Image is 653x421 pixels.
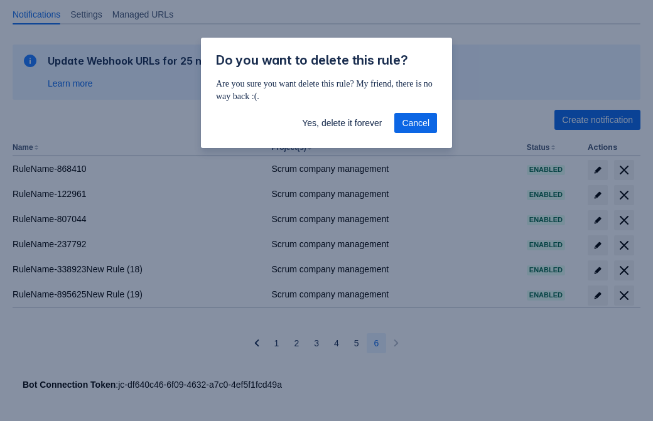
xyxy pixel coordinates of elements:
span: Cancel [402,113,429,133]
p: Are you sure you want delete this rule? My friend, there is no way back :(. [216,78,437,103]
span: Do you want to delete this rule? [216,53,408,68]
span: Yes, delete it forever [302,113,382,133]
button: Cancel [394,113,437,133]
button: Yes, delete it forever [294,113,389,133]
